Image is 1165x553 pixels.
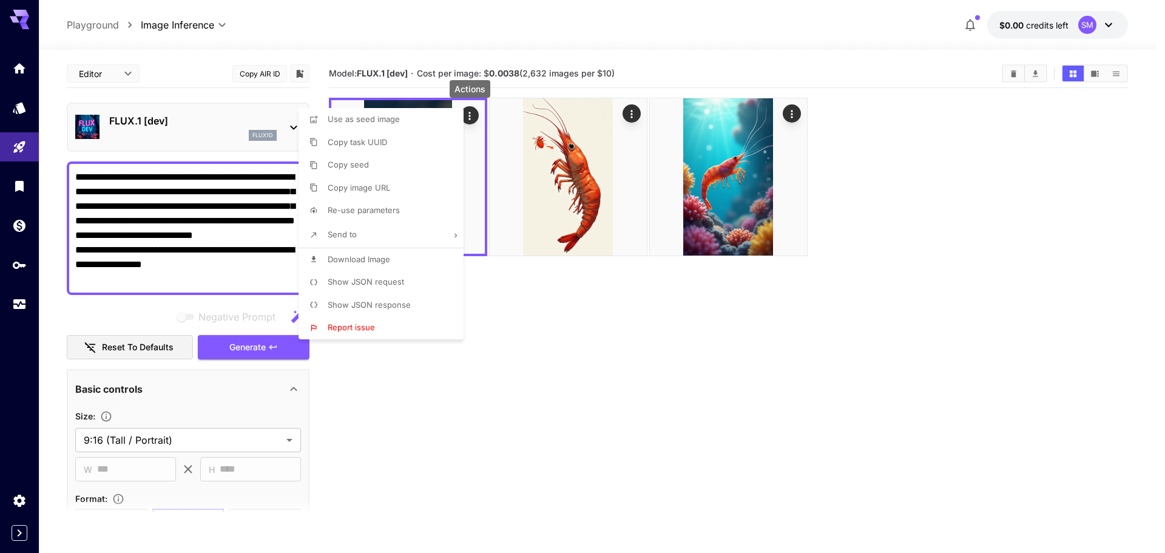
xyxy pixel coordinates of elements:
[328,137,387,147] span: Copy task UUID
[450,80,490,98] div: Actions
[328,229,357,239] span: Send to
[328,322,375,332] span: Report issue
[328,114,400,124] span: Use as seed image
[328,277,404,287] span: Show JSON request
[328,183,390,192] span: Copy image URL
[328,160,369,169] span: Copy seed
[328,300,411,310] span: Show JSON response
[328,205,400,215] span: Re-use parameters
[328,254,390,264] span: Download Image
